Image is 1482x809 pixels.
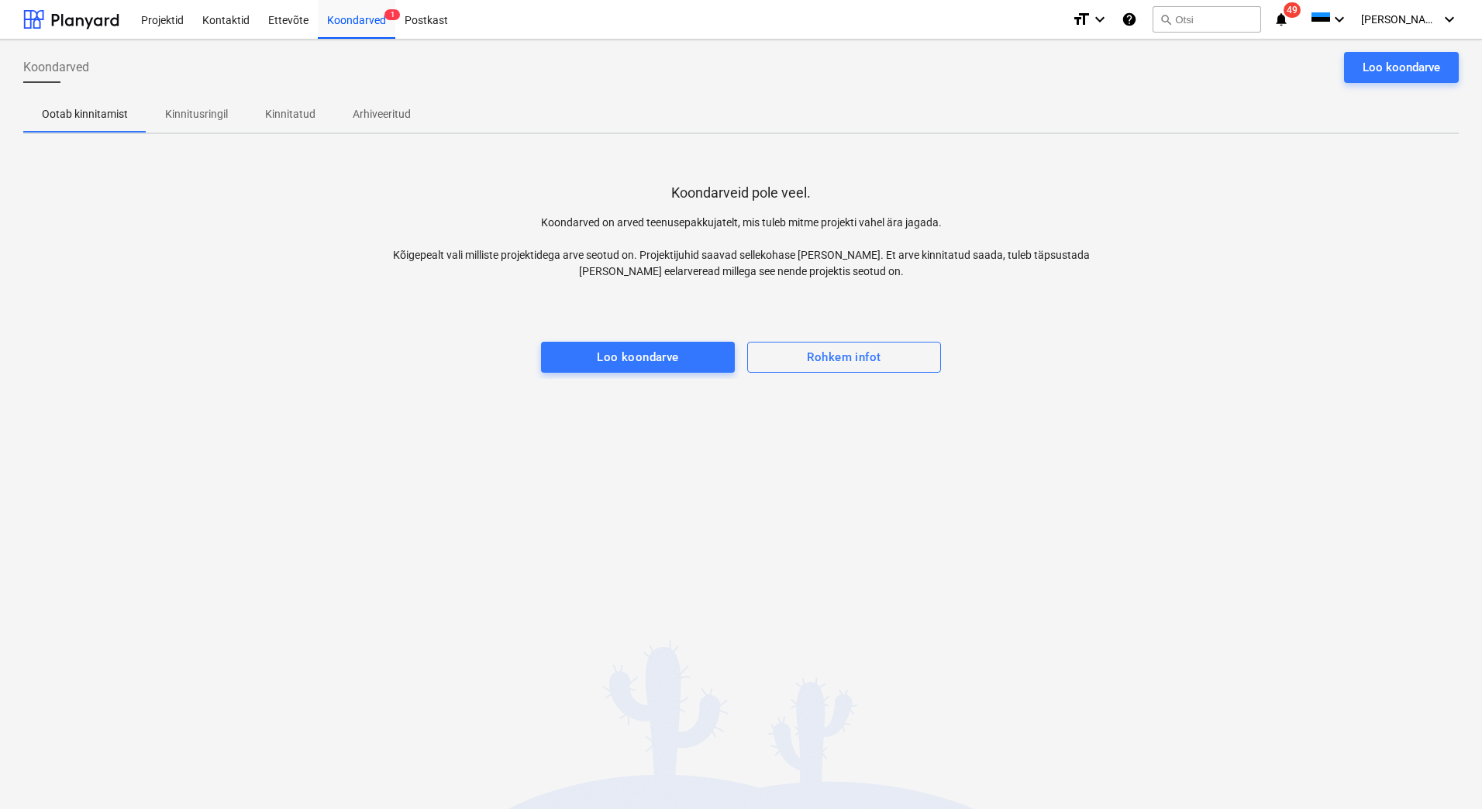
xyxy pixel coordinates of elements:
[382,215,1100,280] p: Koondarved on arved teenusepakkujatelt, mis tuleb mitme projekti vahel ära jagada. Kõigepealt val...
[671,184,811,202] p: Koondarveid pole veel.
[265,106,315,122] p: Kinnitatud
[23,58,89,77] span: Koondarved
[384,9,400,20] span: 1
[597,347,679,367] div: Loo koondarve
[1344,52,1459,83] button: Loo koondarve
[1363,57,1440,77] div: Loo koondarve
[807,347,881,367] div: Rohkem infot
[541,342,735,373] button: Loo koondarve
[42,106,128,122] p: Ootab kinnitamist
[165,106,228,122] p: Kinnitusringil
[353,106,411,122] p: Arhiveeritud
[747,342,941,373] button: Rohkem infot
[1404,735,1482,809] iframe: Chat Widget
